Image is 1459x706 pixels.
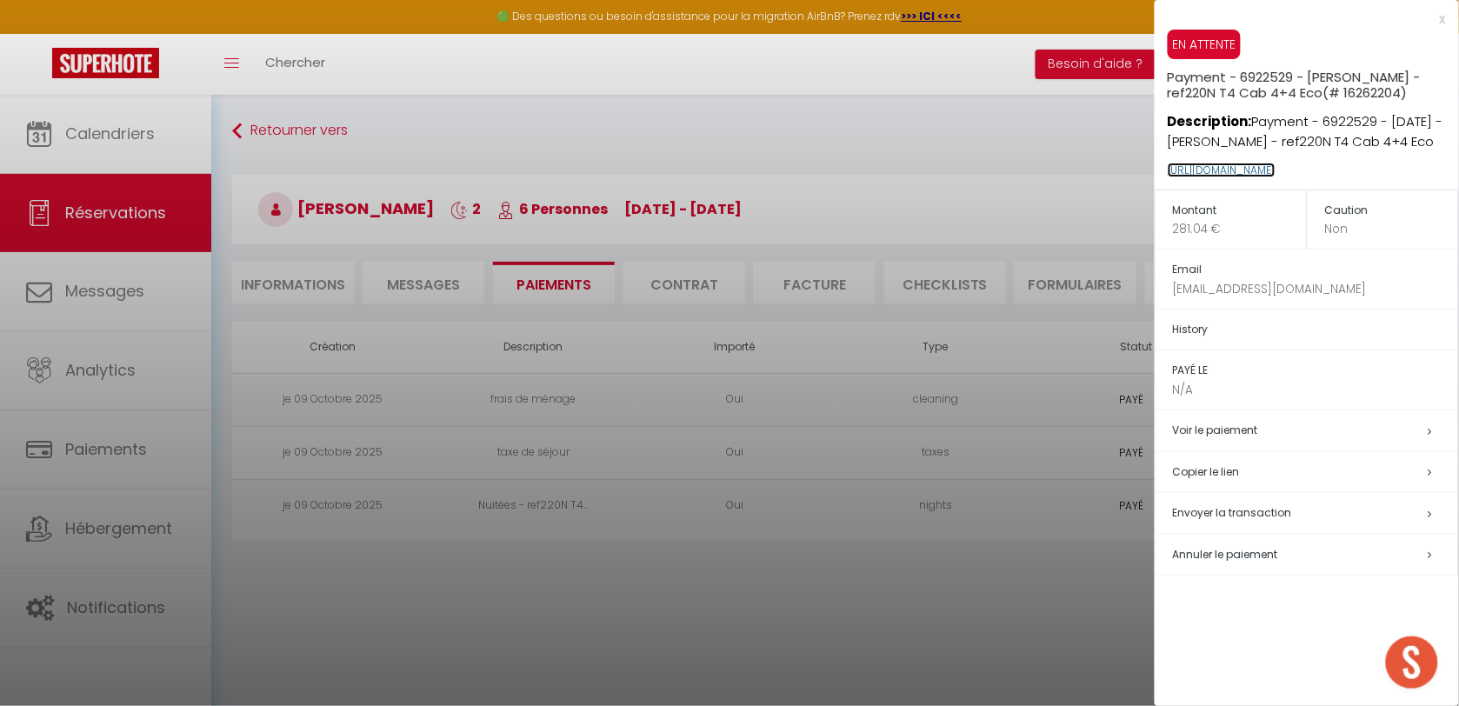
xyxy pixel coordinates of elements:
[1173,547,1278,562] span: Annuler le paiement
[1168,101,1459,152] p: Payment - 6922529 - [DATE] - [PERSON_NAME] - ref220N T4 Cab 4+4 Eco
[1173,505,1292,520] span: Envoyer la transaction
[1386,636,1438,689] div: Ouvrir le chat
[1173,463,1458,483] h5: Copier le lien
[1168,112,1252,130] strong: Description:
[1325,220,1459,238] p: Non
[1323,83,1408,102] span: (# 16262204)
[1173,280,1458,298] p: [EMAIL_ADDRESS][DOMAIN_NAME]
[1168,59,1459,101] h5: Payment - 6922529 - [PERSON_NAME] - ref220N T4 Cab 4+4 Eco
[1325,201,1459,221] h5: Caution
[1173,381,1458,399] p: N/A
[1155,9,1446,30] div: x
[1168,163,1276,177] a: [URL][DOMAIN_NAME]
[1168,30,1241,59] span: EN ATTENTE
[1173,423,1258,437] a: Voir le paiement
[1173,260,1458,280] h5: Email
[1173,320,1458,340] h5: History
[1173,361,1458,381] h5: PAYÉ LE
[1173,220,1307,238] p: 281.04 €
[1173,201,1307,221] h5: Montant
